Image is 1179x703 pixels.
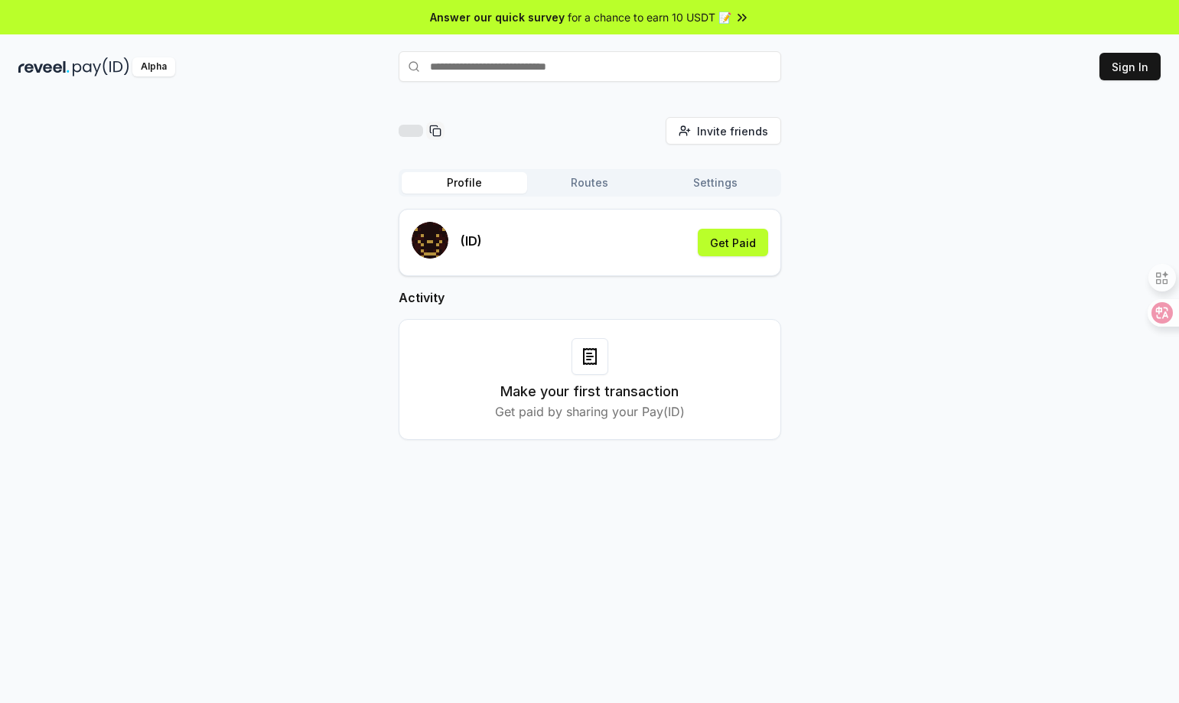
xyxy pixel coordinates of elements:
[698,229,768,256] button: Get Paid
[402,172,527,194] button: Profile
[1099,53,1161,80] button: Sign In
[18,57,70,76] img: reveel_dark
[495,402,685,421] p: Get paid by sharing your Pay(ID)
[666,117,781,145] button: Invite friends
[461,232,482,250] p: (ID)
[500,381,679,402] h3: Make your first transaction
[73,57,129,76] img: pay_id
[568,9,731,25] span: for a chance to earn 10 USDT 📝
[527,172,653,194] button: Routes
[132,57,175,76] div: Alpha
[653,172,778,194] button: Settings
[697,123,768,139] span: Invite friends
[399,288,781,307] h2: Activity
[430,9,565,25] span: Answer our quick survey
